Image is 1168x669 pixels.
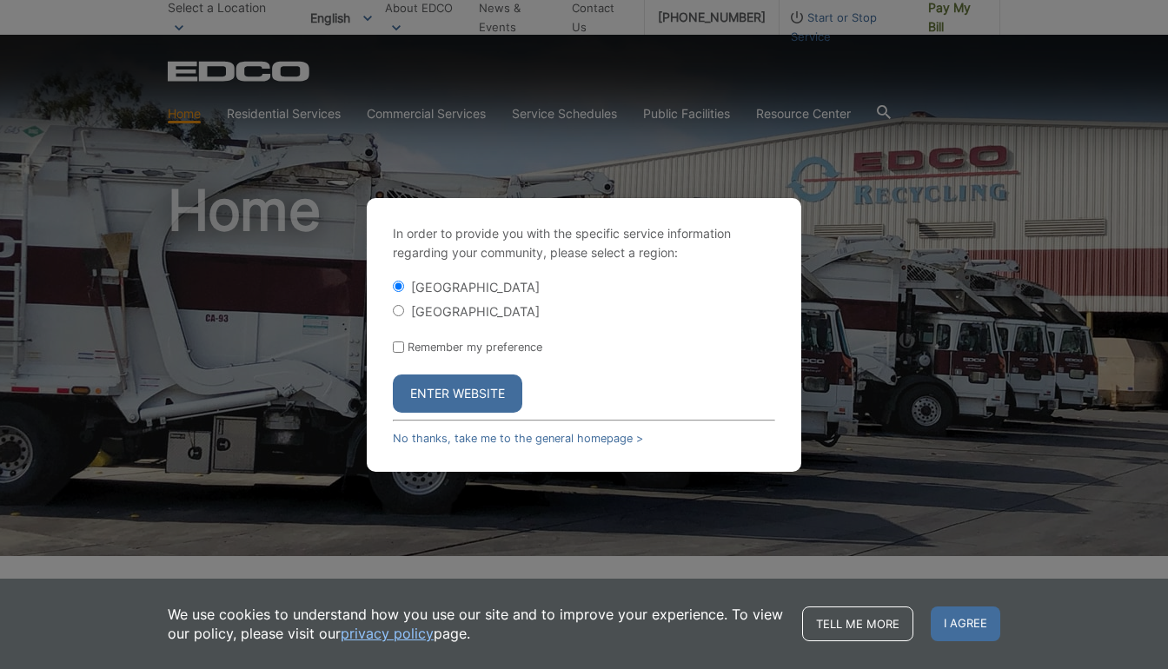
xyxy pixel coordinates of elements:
[931,606,1000,641] span: I agree
[393,224,775,262] p: In order to provide you with the specific service information regarding your community, please se...
[393,432,643,445] a: No thanks, take me to the general homepage >
[168,605,785,643] p: We use cookies to understand how you use our site and to improve your experience. To view our pol...
[341,624,434,643] a: privacy policy
[802,606,913,641] a: Tell me more
[393,374,522,413] button: Enter Website
[408,341,542,354] label: Remember my preference
[411,280,540,295] label: [GEOGRAPHIC_DATA]
[411,304,540,319] label: [GEOGRAPHIC_DATA]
